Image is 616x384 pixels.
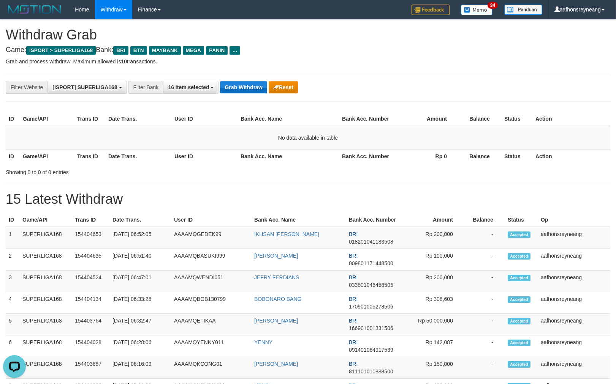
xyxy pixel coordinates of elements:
th: Bank Acc. Number [339,112,393,126]
span: MAYBANK [149,46,181,55]
td: SUPERLIGA168 [19,335,72,357]
button: Open LiveChat chat widget [3,3,26,26]
img: MOTION_logo.png [6,4,63,15]
th: Bank Acc. Name [251,213,346,227]
td: - [464,335,505,357]
th: Bank Acc. Number [339,149,393,163]
th: Op [538,213,610,227]
div: Filter Bank [128,81,163,94]
span: Accepted [508,231,530,238]
td: AAAAMQWENDI051 [171,271,251,292]
span: BRI [349,274,358,280]
td: - [464,292,505,314]
td: 154404028 [72,335,109,357]
div: Showing 0 to 0 of 0 entries [6,165,251,176]
td: SUPERLIGA168 [19,271,72,292]
td: AAAAMQETIKAA [171,314,251,335]
td: aafhonsreyneang [538,271,610,292]
td: - [464,271,505,292]
th: ID [6,149,20,163]
td: [DATE] 06:52:05 [109,227,171,249]
th: Balance [458,149,501,163]
span: BRI [113,46,128,55]
span: Copy 018201041183508 to clipboard [349,239,393,245]
span: Accepted [508,318,530,324]
td: SUPERLIGA168 [19,357,72,379]
button: [ISPORT] SUPERLIGA168 [48,81,127,94]
span: Copy 170901005278506 to clipboard [349,304,393,310]
span: Accepted [508,296,530,303]
a: [PERSON_NAME] [254,318,298,324]
td: - [464,227,505,249]
th: Date Trans. [105,112,171,126]
h1: 15 Latest Withdraw [6,192,610,207]
strong: 10 [121,58,127,65]
th: Rp 0 [393,149,458,163]
th: Trans ID [74,149,105,163]
td: SUPERLIGA168 [19,249,72,271]
td: 6 [6,335,19,357]
td: Rp 100,000 [404,249,464,271]
td: 1 [6,227,19,249]
td: 5 [6,314,19,335]
th: Trans ID [72,213,109,227]
span: 16 item selected [168,84,209,90]
td: AAAAMQKCONG01 [171,357,251,379]
td: 4 [6,292,19,314]
span: Copy 811101010888500 to clipboard [349,368,393,375]
td: 3 [6,271,19,292]
th: Action [532,112,610,126]
th: Date Trans. [109,213,171,227]
td: Rp 200,000 [404,227,464,249]
th: Game/API [20,149,74,163]
td: aafhonsreyneang [538,314,610,335]
td: Rp 150,000 [404,357,464,379]
th: User ID [171,213,251,227]
td: - [464,249,505,271]
button: Grab Withdraw [220,81,267,93]
th: Action [532,149,610,163]
td: AAAAMQBASUKI999 [171,249,251,271]
td: - [464,357,505,379]
th: Amount [404,213,464,227]
td: aafhonsreyneang [538,357,610,379]
span: BRI [349,231,358,237]
th: Amount [393,112,458,126]
td: AAAAMQBOB130799 [171,292,251,314]
td: [DATE] 06:16:09 [109,357,171,379]
th: ID [6,112,20,126]
span: BRI [349,296,358,302]
a: YENNY [254,339,272,345]
h4: Game: Bank: [6,46,610,54]
th: Bank Acc. Name [238,149,339,163]
td: SUPERLIGA168 [19,292,72,314]
td: 154403687 [72,357,109,379]
td: 2 [6,249,19,271]
td: aafhonsreyneang [538,292,610,314]
th: Status [501,112,532,126]
span: Copy 033801046458505 to clipboard [349,282,393,288]
th: Date Trans. [105,149,171,163]
td: aafhonsreyneang [538,227,610,249]
span: ... [230,46,240,55]
span: BTN [130,46,147,55]
td: Rp 142,087 [404,335,464,357]
button: 16 item selected [163,81,219,94]
td: [DATE] 06:28:06 [109,335,171,357]
th: ID [6,213,19,227]
span: 34 [488,2,498,9]
th: User ID [171,149,238,163]
a: [PERSON_NAME] [254,361,298,367]
span: Accepted [508,275,530,281]
span: ISPORT > SUPERLIGA168 [26,46,96,55]
th: Status [501,149,532,163]
th: Bank Acc. Name [238,112,339,126]
td: aafhonsreyneang [538,249,610,271]
span: BRI [349,318,358,324]
span: Copy 091401064917539 to clipboard [349,347,393,353]
th: User ID [171,112,238,126]
td: 154404653 [72,227,109,249]
a: JEFRY FERDIANS [254,274,299,280]
a: [PERSON_NAME] [254,253,298,259]
button: Reset [269,81,298,93]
